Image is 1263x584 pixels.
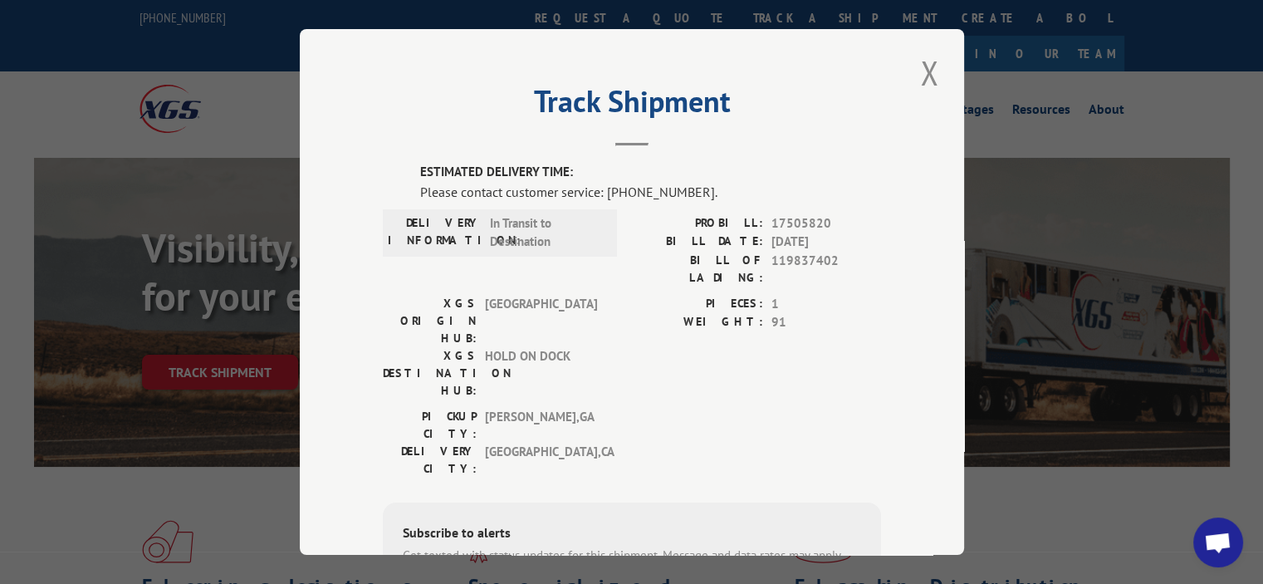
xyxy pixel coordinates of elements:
[403,523,861,547] div: Subscribe to alerts
[383,90,881,121] h2: Track Shipment
[485,443,597,478] span: [GEOGRAPHIC_DATA] , CA
[388,214,482,252] label: DELIVERY INFORMATION:
[485,347,597,400] span: HOLD ON DOCK
[485,408,597,443] span: [PERSON_NAME] , GA
[632,313,763,332] label: WEIGHT:
[485,295,597,347] span: [GEOGRAPHIC_DATA]
[771,214,881,233] span: 17505820
[771,313,881,332] span: 91
[383,295,477,347] label: XGS ORIGIN HUB:
[632,214,763,233] label: PROBILL:
[771,233,881,252] span: [DATE]
[420,163,881,182] label: ESTIMATED DELIVERY TIME:
[403,547,861,584] div: Get texted with status updates for this shipment. Message and data rates may apply. Message frequ...
[915,50,943,96] button: Close modal
[632,233,763,252] label: BILL DATE:
[420,182,881,202] div: Please contact customer service: [PHONE_NUMBER].
[771,295,881,314] span: 1
[383,347,477,400] label: XGS DESTINATION HUB:
[632,252,763,287] label: BILL OF LADING:
[1193,518,1243,567] a: Open chat
[490,214,602,252] span: In Transit to Destination
[771,252,881,287] span: 119837402
[632,295,763,314] label: PIECES:
[383,443,477,478] label: DELIVERY CITY:
[383,408,477,443] label: PICKUP CITY:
